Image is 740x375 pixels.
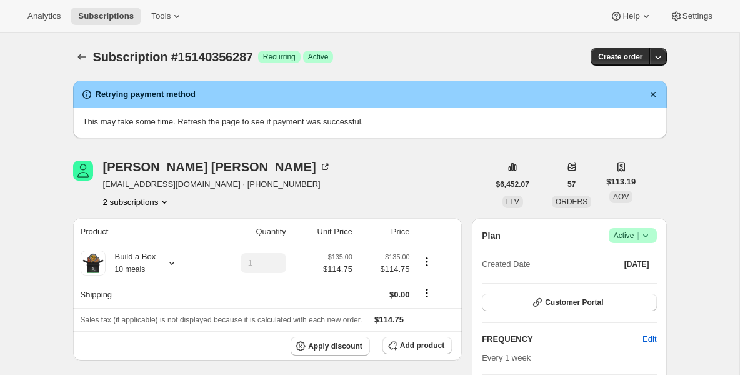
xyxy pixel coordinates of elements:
button: Analytics [20,7,68,25]
th: Product [73,218,207,246]
span: 57 [567,179,576,189]
span: Subscription #15140356287 [93,50,253,64]
span: $114.75 [374,315,404,324]
span: Customer Portal [545,297,603,307]
h2: Plan [482,229,501,242]
span: Help [622,11,639,21]
span: $0.00 [389,290,410,299]
span: Created Date [482,258,530,271]
span: $114.75 [323,263,352,276]
button: Create order [591,48,650,66]
span: LTV [506,197,519,206]
span: Active [614,229,652,242]
small: $135.00 [385,253,409,261]
button: Shipping actions [417,286,437,300]
button: Add product [382,337,452,354]
small: 10 meals [115,265,146,274]
span: Every 1 week [482,353,531,362]
th: Quantity [207,218,290,246]
button: Settings [662,7,720,25]
th: Shipping [73,281,207,308]
span: Active [308,52,329,62]
span: Edit [642,333,656,346]
span: $113.19 [606,176,636,188]
button: Edit [635,329,664,349]
button: Apply discount [291,337,370,356]
span: [EMAIL_ADDRESS][DOMAIN_NAME] · [PHONE_NUMBER] [103,178,331,191]
span: Apply discount [308,341,362,351]
button: Help [602,7,659,25]
span: $6,452.07 [496,179,529,189]
span: Tools [151,11,171,21]
h2: Retrying payment method [96,88,196,101]
span: Sales tax (if applicable) is not displayed because it is calculated with each new order. [81,316,362,324]
span: AOV [613,192,629,201]
h2: FREQUENCY [482,333,642,346]
span: Recurring [263,52,296,62]
button: Customer Portal [482,294,656,311]
span: | [637,231,639,241]
button: Dismiss notification [644,86,662,103]
span: Subscriptions [78,11,134,21]
span: $114.75 [360,263,410,276]
button: Product actions [103,196,171,208]
button: Tools [144,7,191,25]
th: Unit Price [290,218,356,246]
span: Settings [682,11,712,21]
button: [DATE] [617,256,657,273]
div: [PERSON_NAME] [PERSON_NAME] [103,161,331,173]
th: Price [356,218,414,246]
button: Subscriptions [73,48,91,66]
button: 57 [560,176,583,193]
button: Product actions [417,255,437,269]
button: $6,452.07 [489,176,537,193]
span: ORDERS [556,197,587,206]
button: Subscriptions [71,7,141,25]
span: Luis Penafiel [73,161,93,181]
span: Analytics [27,11,61,21]
div: Build a Box [106,251,156,276]
span: [DATE] [624,259,649,269]
img: product img [81,251,106,276]
p: This may take some time. Refresh the page to see if payment was successful. [83,116,657,128]
span: Add product [400,341,444,351]
small: $135.00 [328,253,352,261]
span: Create order [598,52,642,62]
